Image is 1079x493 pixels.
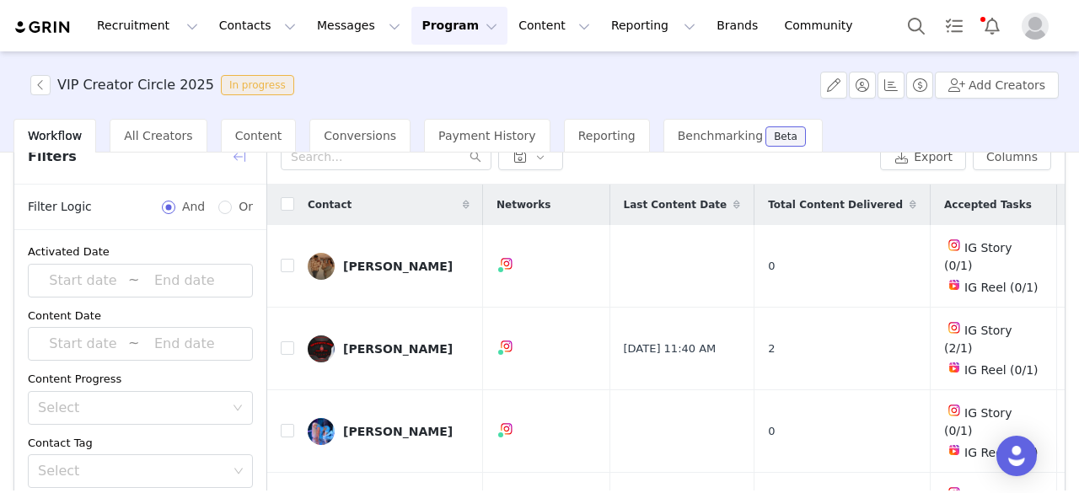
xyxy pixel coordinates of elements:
span: IG Story (0/1) [944,406,1012,437]
input: Start date [38,270,128,292]
img: instagram.svg [500,422,513,436]
div: Open Intercom Messenger [996,436,1037,476]
img: instagram-reels.svg [947,361,961,374]
img: grin logo [13,19,72,35]
span: [DATE] 11:40 AM [624,340,717,357]
div: Content Date [28,308,253,324]
div: Content Progress [28,371,253,388]
span: Total Content Delivered [768,197,903,212]
span: Workflow [28,129,82,142]
a: Brands [706,7,773,45]
input: End date [139,270,229,292]
button: Notifications [974,7,1011,45]
div: Activated Date [28,244,253,260]
span: Reporting [578,129,636,142]
span: Filters [28,147,77,167]
span: Or [232,198,253,216]
button: Contacts [209,7,306,45]
img: instagram.svg [947,404,961,417]
span: In progress [221,75,294,95]
a: [PERSON_NAME] [308,418,470,445]
span: IG Reel (0/1) [964,363,1039,377]
span: Filter Logic [28,198,92,216]
button: Content [508,7,600,45]
img: instagram.svg [500,257,513,271]
span: Conversions [324,129,396,142]
input: Search... [281,143,491,170]
span: Content [235,129,282,142]
img: placeholder-profile.jpg [1022,13,1049,40]
i: icon: search [470,151,481,163]
div: [PERSON_NAME] [343,342,453,356]
button: Add Creators [935,72,1059,99]
a: [PERSON_NAME] [308,335,470,362]
a: Community [775,7,871,45]
input: Start date [38,333,128,355]
span: Benchmarking [678,129,763,142]
div: [PERSON_NAME] [343,425,453,438]
input: End date [139,333,229,355]
span: IG Story (2/1) [944,324,1012,355]
button: Export [880,143,966,170]
i: icon: down [234,466,244,478]
span: [object Object] [30,75,301,95]
span: All Creators [124,129,192,142]
img: 2a6ab9f1-a60e-427b-8692-cb578e7bdc88.jpg [308,418,335,445]
span: Payment History [438,129,536,142]
span: 0 [768,423,775,440]
button: Search [898,7,935,45]
a: [PERSON_NAME] [308,253,470,280]
span: Accepted Tasks [944,197,1032,212]
img: instagram-reels.svg [947,443,961,457]
h3: VIP Creator Circle 2025 [57,75,214,95]
button: Columns [973,143,1051,170]
button: Reporting [601,7,706,45]
img: 1404ad07-9020-4c7a-a350-de78fafb0ce6.jpg [308,335,335,362]
button: Profile [1012,13,1066,40]
div: Contact Tag [28,435,253,452]
img: instagram.svg [500,340,513,353]
button: Program [411,7,507,45]
img: 4ffbbaaf-164e-468b-9fbe-c4d7cbc26848.jpg [308,253,335,280]
span: 2 [768,340,775,357]
span: IG Reel (0/1) [964,446,1039,459]
div: [PERSON_NAME] [343,260,453,273]
div: Select [38,399,224,416]
img: instagram.svg [947,321,961,335]
span: 0 [768,258,775,275]
span: IG Reel (0/1) [964,281,1039,294]
span: Contact [308,197,352,212]
button: Messages [307,7,411,45]
div: Select [38,463,228,480]
span: And [175,198,212,216]
span: Networks [497,197,550,212]
span: Last Content Date [624,197,727,212]
i: icon: down [233,403,243,415]
button: Recruitment [87,7,208,45]
span: IG Story (0/1) [944,241,1012,272]
img: instagram-reels.svg [947,278,961,292]
a: Tasks [936,7,973,45]
img: instagram.svg [947,238,961,252]
div: Beta [774,131,797,142]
